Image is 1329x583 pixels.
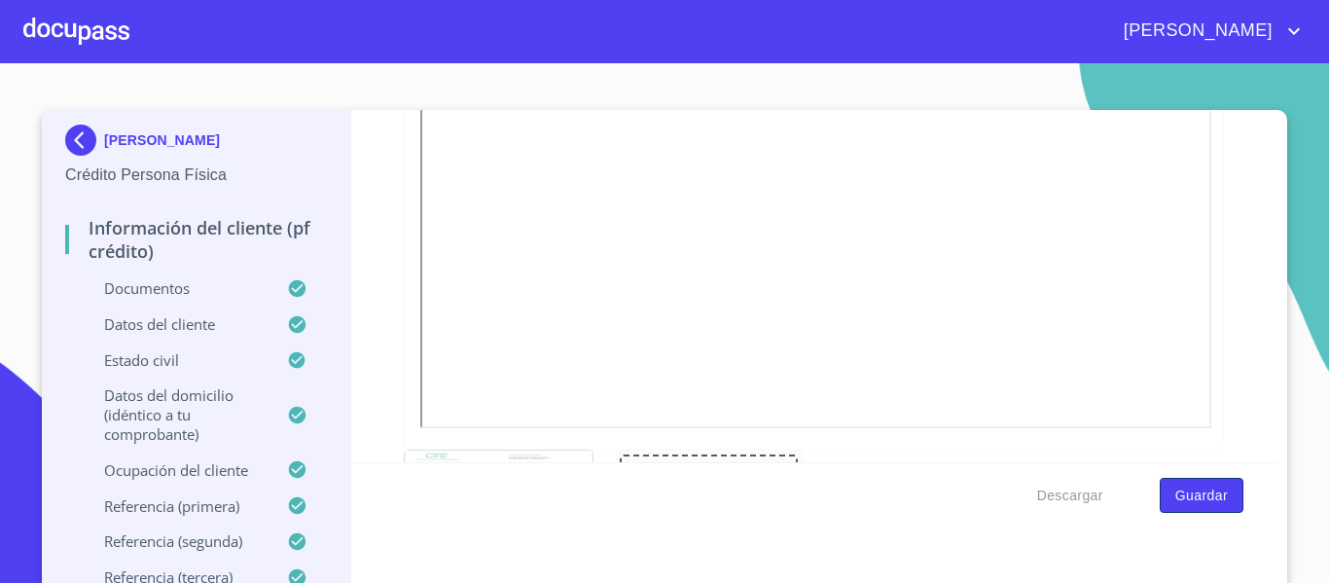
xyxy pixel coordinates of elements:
[1109,16,1306,47] button: account of current user
[65,460,287,480] p: Ocupación del Cliente
[1029,478,1111,514] button: Descargar
[1175,484,1228,508] span: Guardar
[65,164,327,187] p: Crédito Persona Física
[104,132,220,148] p: [PERSON_NAME]
[65,531,287,551] p: Referencia (segunda)
[1109,16,1282,47] span: [PERSON_NAME]
[1160,478,1243,514] button: Guardar
[65,496,287,516] p: Referencia (primera)
[65,314,287,334] p: Datos del cliente
[65,385,287,444] p: Datos del domicilio (idéntico a tu comprobante)
[65,278,287,298] p: Documentos
[65,125,104,156] img: Docupass spot blue
[65,350,287,370] p: Estado Civil
[65,216,327,263] p: Información del cliente (PF crédito)
[65,125,327,164] div: [PERSON_NAME]
[1037,484,1103,508] span: Descargar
